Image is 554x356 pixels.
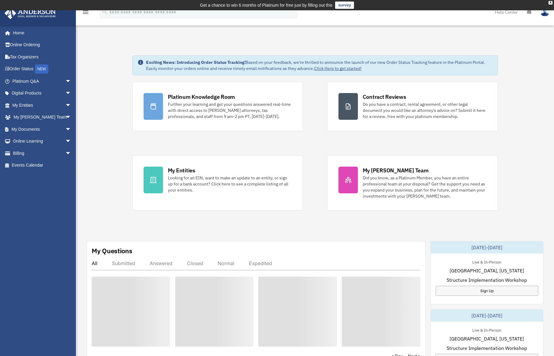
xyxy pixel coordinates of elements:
div: Expedited [249,260,272,266]
a: Online Ordering [4,39,80,51]
span: arrow_drop_down [65,99,77,112]
a: Billingarrow_drop_down [4,147,80,159]
span: [GEOGRAPHIC_DATA], [US_STATE] [450,267,524,274]
img: Anderson Advisors Platinum Portal [3,7,58,19]
div: Did you know, as a Platinum Member, you have an entire professional team at your disposal? Get th... [363,175,487,199]
a: My Documentsarrow_drop_down [4,123,80,135]
div: My Questions [92,246,132,255]
div: All [92,260,97,266]
a: Events Calendar [4,159,80,171]
a: Platinum Q&Aarrow_drop_down [4,75,80,87]
div: My Entities [168,167,195,174]
a: Platinum Knowledge Room Further your learning and get your questions answered real-time with dire... [132,82,303,131]
div: [DATE]-[DATE] [431,309,543,322]
a: My Entities Looking for an EIN, want to make an update to an entity, or sign up for a bank accoun... [132,155,303,210]
span: arrow_drop_down [65,87,77,100]
div: [DATE]-[DATE] [431,241,543,254]
div: Closed [187,260,203,266]
strong: Exciting News: Introducing Order Status Tracking! [146,60,246,65]
a: Contract Reviews Do you have a contract, rental agreement, or other legal document you would like... [327,82,498,131]
a: menu [82,11,89,16]
div: Platinum Knowledge Room [168,93,235,101]
span: Structure Implementation Workshop [447,344,527,352]
a: Tax Organizers [4,51,80,63]
a: My Entitiesarrow_drop_down [4,99,80,111]
span: arrow_drop_down [65,123,77,136]
span: arrow_drop_down [65,111,77,124]
div: Based on your feedback, we're thrilled to announce the launch of our new Order Status Tracking fe... [146,59,493,71]
div: Normal [218,260,234,266]
a: My [PERSON_NAME] Team Did you know, as a Platinum Member, you have an entire professional team at... [327,155,498,210]
a: Digital Productsarrow_drop_down [4,87,80,99]
div: close [549,1,552,5]
div: Live & In-Person [467,327,506,333]
a: Click Here to get started! [314,66,362,71]
span: arrow_drop_down [65,147,77,160]
span: [GEOGRAPHIC_DATA], [US_STATE] [450,335,524,342]
div: Submitted [112,260,135,266]
a: Home [4,27,77,39]
a: Online Learningarrow_drop_down [4,135,80,147]
span: arrow_drop_down [65,135,77,148]
div: Further your learning and get your questions answered real-time with direct access to [PERSON_NAM... [168,101,292,119]
div: Contract Reviews [363,93,406,101]
a: My [PERSON_NAME] Teamarrow_drop_down [4,111,80,123]
div: Get a chance to win 6 months of Platinum for free just by filling out this [200,2,333,9]
div: Live & In-Person [467,258,506,265]
a: survey [335,2,354,9]
div: My [PERSON_NAME] Team [363,167,429,174]
div: Do you have a contract, rental agreement, or other legal document you would like an attorney's ad... [363,101,487,119]
span: arrow_drop_down [65,75,77,88]
a: Order StatusNEW [4,63,80,75]
i: menu [82,9,89,16]
div: Answered [150,260,172,266]
div: Looking for an EIN, want to make an update to an entity, or sign up for a bank account? Click her... [168,175,292,193]
i: search [101,8,108,15]
a: Sign Up [436,286,538,296]
img: User Pic [540,8,549,16]
div: NEW [35,64,48,74]
span: Structure Implementation Workshop [447,276,527,284]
